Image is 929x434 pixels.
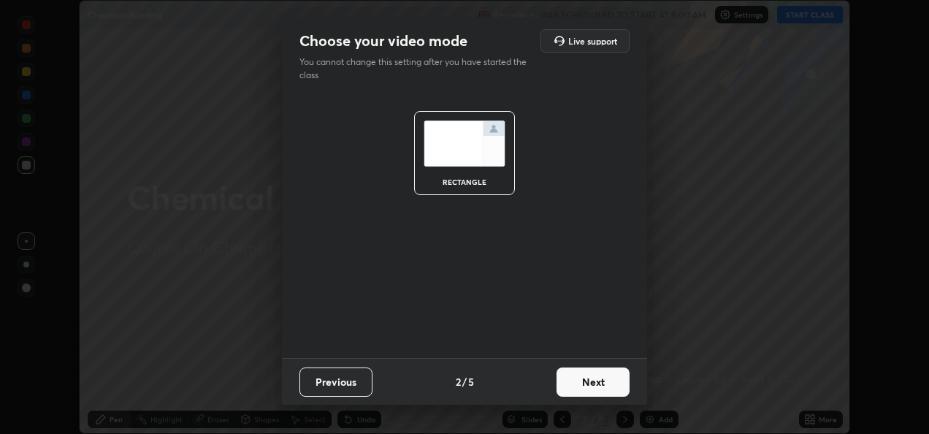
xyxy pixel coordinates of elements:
[557,368,630,397] button: Next
[462,374,467,389] h4: /
[568,37,617,45] h5: Live support
[468,374,474,389] h4: 5
[299,31,467,50] h2: Choose your video mode
[456,374,461,389] h4: 2
[435,178,494,186] div: rectangle
[424,121,505,167] img: normalScreenIcon.ae25ed63.svg
[299,368,372,397] button: Previous
[299,56,536,82] p: You cannot change this setting after you have started the class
